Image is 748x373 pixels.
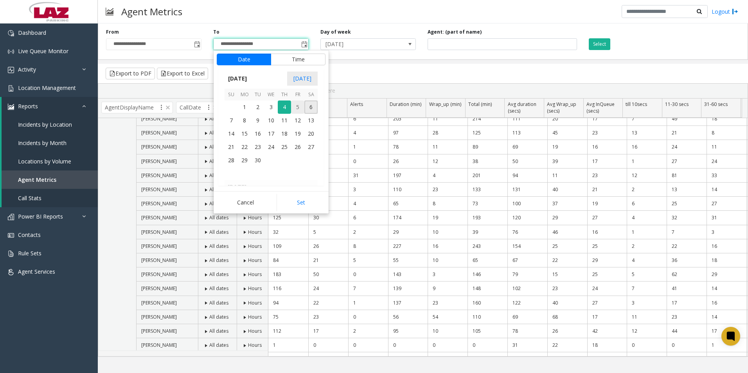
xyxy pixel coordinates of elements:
[308,239,348,253] td: 26
[667,211,707,225] td: 32
[467,154,507,169] td: 38
[18,84,76,91] span: Location Management
[18,249,41,257] span: Rule Sets
[388,253,428,267] td: 55
[217,54,271,65] button: Date tab
[388,183,428,197] td: 110
[547,253,587,267] td: 22
[667,225,707,239] td: 7
[278,100,291,114] span: 4
[264,114,278,127] td: Wednesday, September 10, 2025
[507,253,547,267] td: 67
[350,101,363,108] span: Alerts
[238,140,251,154] span: 22
[18,102,38,110] span: Reports
[291,114,304,127] span: 12
[291,100,304,114] span: 5
[348,239,388,253] td: 8
[248,257,262,264] span: Hours
[2,189,98,207] a: Call Stats
[238,100,251,114] td: Monday, September 1, 2025
[428,282,467,296] td: 9
[388,239,428,253] td: 227
[106,68,155,79] button: Export to PDF
[225,73,250,84] span: [DATE]
[507,282,547,296] td: 102
[141,129,177,136] span: [PERSON_NAME]
[278,140,291,154] td: Thursday, September 25, 2025
[8,232,14,239] img: 'icon'
[428,112,467,126] td: 11
[547,267,587,282] td: 15
[251,114,264,127] span: 9
[238,114,251,127] td: Monday, September 8, 2025
[209,257,228,264] span: All dates
[18,66,36,73] span: Activity
[209,129,228,136] span: All dates
[467,183,507,197] td: 133
[2,170,98,189] a: Agent Metrics
[157,68,208,79] button: Export to Excel
[287,72,318,86] span: [DATE]
[2,115,98,134] a: Incidents by Location
[667,239,707,253] td: 22
[304,140,318,154] td: Saturday, September 27, 2025
[348,225,388,239] td: 2
[251,127,264,140] span: 16
[388,169,428,183] td: 197
[587,253,627,267] td: 29
[291,100,304,114] td: Friday, September 5, 2025
[390,101,421,108] span: Duration (min)
[348,282,388,296] td: 7
[278,127,291,140] td: Thursday, September 18, 2025
[467,225,507,239] td: 39
[320,29,351,36] label: Day of week
[304,140,318,154] span: 27
[428,211,467,225] td: 19
[707,267,746,282] td: 29
[225,127,238,140] span: 14
[251,154,264,167] span: 30
[587,211,627,225] td: 27
[707,140,746,154] td: 11
[251,114,264,127] td: Tuesday, September 9, 2025
[268,239,308,253] td: 109
[106,29,119,36] label: From
[627,169,667,183] td: 12
[587,169,627,183] td: 23
[18,158,71,165] span: Locations by Volume
[304,100,318,114] td: Saturday, September 6, 2025
[586,101,615,114] span: Avg InQueue (secs)
[587,282,627,296] td: 24
[667,267,707,282] td: 62
[192,39,201,50] span: Toggle popup
[268,211,308,225] td: 125
[428,140,467,154] td: 11
[507,140,547,154] td: 69
[508,101,536,114] span: Avg duration (secs)
[209,214,228,221] span: All dates
[18,176,56,183] span: Agent Metrics
[587,225,627,239] td: 16
[278,114,291,127] td: Thursday, September 11, 2025
[667,183,707,197] td: 13
[707,197,746,211] td: 27
[248,229,262,235] span: Hours
[101,102,173,113] span: AgentDisplayName
[587,183,627,197] td: 21
[667,169,707,183] td: 81
[251,140,264,154] td: Tuesday, September 23, 2025
[238,100,251,114] span: 1
[8,48,14,55] img: 'icon'
[467,211,507,225] td: 193
[8,269,14,275] img: 'icon'
[291,114,304,127] td: Friday, September 12, 2025
[667,253,707,267] td: 36
[225,114,238,127] td: Sunday, September 7, 2025
[225,140,238,154] span: 21
[248,214,262,221] span: Hours
[268,253,308,267] td: 84
[209,229,228,235] span: All dates
[308,267,348,282] td: 50
[707,211,746,225] td: 31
